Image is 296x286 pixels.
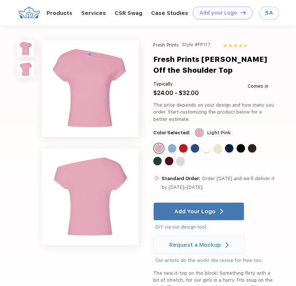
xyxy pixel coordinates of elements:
div: Typically [153,80,199,88]
img: func=resize&h=100 [17,61,34,78]
img: DT [241,11,246,15]
span: Order [DATE] and we’ll deliver it by [DATE]–[DATE]. [162,176,275,190]
div: Light Pink [207,130,231,135]
div: $24.00 - $32.00 [153,89,199,98]
div: Fresh Prints [153,40,179,49]
div: Navy [225,144,233,152]
div: Add Your Logo [174,208,216,215]
div: Our artists do the work! We revise for free too. [155,257,275,264]
span: Standard Order: [162,176,200,181]
img: yellow_star.svg [229,44,232,47]
div: Style #FP117 [182,40,210,49]
a: SA [259,7,279,19]
div: Add your Logo [200,10,237,16]
div: Brown [248,144,256,152]
div: SA [265,10,273,16]
img: func=resize&h=640 [42,149,138,245]
div: Crimson [179,144,188,152]
a: Services [81,10,106,16]
div: Color Selected: [153,130,190,135]
div: Green [153,157,162,165]
div: Black [237,144,245,152]
div: Comes in [248,80,275,92]
div: DIY via our design tool. [155,223,275,231]
div: White [202,144,210,152]
img: half_yellow_star.svg [244,44,248,47]
img: func=resize&h=100 [17,40,34,57]
img: yellow_star.svg [234,44,237,47]
img: white arrow [220,208,223,214]
img: func=resize&h=640 [42,40,138,137]
div: Fresh Prints [PERSON_NAME] Off the Shoulder Top [153,54,275,76]
img: standard order [153,175,160,182]
img: white arrow [225,242,229,248]
a: CSR Swag [115,10,142,16]
div: True Blue [191,144,199,152]
div: Light Pink [155,144,163,152]
div: Request a Mockup [169,241,221,249]
div: The price depends on your design and how many you order. Start customizing the product below for ... [153,102,275,123]
img: yellow_star.svg [239,44,242,47]
div: Ash Grey [176,157,185,165]
div: Yellow [214,144,222,152]
div: Light Blue [168,144,176,152]
img: yellow_star.svg [224,44,227,47]
img: FP-CROWN.png [18,7,40,19]
a: Products [47,10,72,16]
div: Burgundy [165,157,173,165]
